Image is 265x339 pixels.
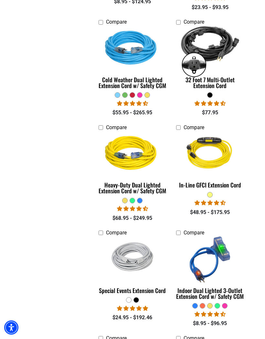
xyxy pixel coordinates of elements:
div: $8.95 - $96.95 [176,320,244,328]
span: 4.62 stars [117,101,148,107]
div: $24.95 - $192.46 [99,314,166,322]
div: Cold Weather Dual Lighted Extension Cord w/ Safety CGM [99,77,166,89]
div: Heavy-Duty Dual Lighted Extension Cord w/ Safety CGM [99,182,166,194]
img: white [98,238,167,282]
div: Accessibility Menu [4,321,18,335]
span: Compare [106,19,127,25]
div: Special Events Extension Cord [99,288,166,294]
span: Compare [184,125,204,131]
div: $48.95 - $175.95 [176,209,244,217]
a: Light Blue Cold Weather Dual Lighted Extension Cord w/ Safety CGM [99,29,166,93]
span: Compare [106,125,127,131]
span: 4.74 stars [195,101,226,107]
a: white Special Events Extension Cord [99,240,166,298]
img: black [176,18,244,80]
span: Compare [184,19,204,25]
div: Indoor Dual Lighted 3-Outlet Extension Cord w/ Safety CGM [176,288,244,299]
div: 32 Foot 7 Multi-Outlet Extension Cord [176,77,244,89]
img: yellow [98,124,167,185]
div: $23.95 - $93.95 [176,4,244,12]
div: In-Line GFCI Extension Cord [176,182,244,188]
img: Light Blue [98,18,167,80]
span: 5.00 stars [117,306,148,312]
div: $55.95 - $265.95 [99,109,166,117]
a: yellow Heavy-Duty Dual Lighted Extension Cord w/ Safety CGM [99,134,166,198]
img: Yellow [176,124,244,185]
a: black 32 Foot 7 Multi-Outlet Extension Cord [176,29,244,93]
span: Compare [184,230,204,236]
span: 4.64 stars [117,206,148,212]
img: blue [176,229,244,290]
div: $68.95 - $249.95 [99,215,166,222]
span: Compare [106,230,127,236]
a: Yellow In-Line GFCI Extension Cord [176,134,244,192]
a: blue Indoor Dual Lighted 3-Outlet Extension Cord w/ Safety CGM [176,240,244,303]
span: 4.33 stars [195,311,226,318]
span: 4.62 stars [195,200,226,206]
div: $77.95 [176,109,244,117]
